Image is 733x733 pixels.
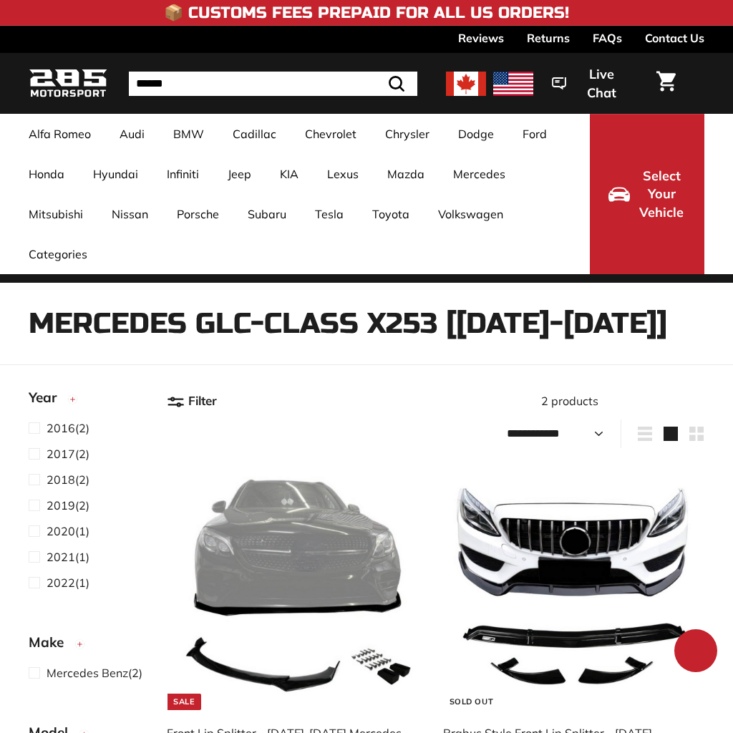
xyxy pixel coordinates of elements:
[159,114,218,154] a: BMW
[436,392,704,409] div: 2 products
[29,308,704,339] h1: Mercedes GLC-Class X253 [[DATE]-[DATE]]
[47,523,89,540] span: (1)
[79,154,152,194] a: Hyundai
[358,194,424,234] a: Toyota
[168,694,200,710] div: Sale
[213,154,266,194] a: Jeep
[648,59,684,107] a: Cart
[573,65,629,102] span: Live Chat
[152,154,213,194] a: Infiniti
[444,694,499,710] div: Sold Out
[29,67,107,100] img: Logo_285_Motorsport_areodynamics_components
[218,114,291,154] a: Cadillac
[14,234,102,274] a: Categories
[162,194,233,234] a: Porsche
[14,154,79,194] a: Honda
[47,664,142,681] span: (2)
[47,472,75,487] span: 2018
[424,194,518,234] a: Volkswagen
[47,471,89,488] span: (2)
[47,421,75,435] span: 2016
[47,419,89,437] span: (2)
[439,154,520,194] a: Mercedes
[371,114,444,154] a: Chrysler
[164,4,569,21] h4: 📦 Customs Fees Prepaid for All US Orders!
[266,154,313,194] a: KIA
[527,26,570,50] a: Returns
[47,576,75,590] span: 2022
[129,72,417,96] input: Search
[47,548,89,565] span: (1)
[47,524,75,538] span: 2020
[29,387,67,408] span: Year
[97,194,162,234] a: Nissan
[458,26,504,50] a: Reviews
[444,114,508,154] a: Dodge
[233,194,301,234] a: Subaru
[105,114,159,154] a: Audi
[29,628,144,664] button: Make
[590,114,704,274] button: Select Your Vehicle
[670,629,722,676] inbox-online-store-chat: Shopify online store chat
[301,194,358,234] a: Tesla
[47,447,75,461] span: 2017
[593,26,622,50] a: FAQs
[645,26,704,50] a: Contact Us
[291,114,371,154] a: Chevrolet
[373,154,439,194] a: Mazda
[47,574,89,591] span: (1)
[533,57,648,110] button: Live Chat
[29,383,144,419] button: Year
[313,154,373,194] a: Lexus
[167,383,217,419] button: Filter
[47,550,75,564] span: 2021
[47,445,89,462] span: (2)
[47,498,75,513] span: 2019
[14,114,105,154] a: Alfa Romeo
[178,469,418,709] img: mercedes front lip
[29,632,74,653] span: Make
[47,666,128,680] span: Mercedes Benz
[637,167,686,222] span: Select Your Vehicle
[508,114,561,154] a: Ford
[14,194,97,234] a: Mitsubishi
[47,497,89,514] span: (2)
[453,469,694,709] img: x253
